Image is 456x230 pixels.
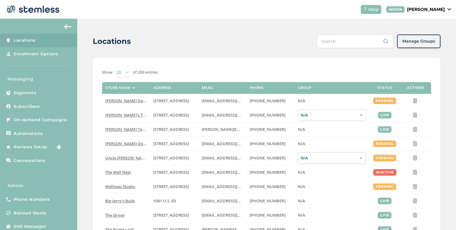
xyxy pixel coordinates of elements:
[373,140,396,147] div: pending
[250,198,292,204] label: (580) 539-1118
[153,113,195,118] label: 123 East Main Street
[202,198,269,204] span: [EMAIL_ADDRESS][DOMAIN_NAME]
[202,141,269,146] span: [EMAIL_ADDRESS][DOMAIN_NAME]
[105,198,147,204] label: Big Jerry's Buds
[378,212,391,218] div: live
[373,183,396,190] div: pending
[153,155,195,161] label: 209 King Circle
[52,141,64,153] img: glitter-stars-b7820f95.gif
[373,155,396,161] div: pending
[298,98,366,103] label: N/A
[250,184,285,189] span: [PHONE_NUMBER]
[153,170,195,175] label: 1005 4th Avenue
[250,198,285,204] span: [PHONE_NUMBER]
[250,126,285,132] span: [PHONE_NUMBER]
[202,198,244,204] label: info@bigjerrysbuds.com
[14,196,50,203] span: Phone Numbers
[153,212,189,218] span: [STREET_ADDRESS]
[402,38,435,44] span: Manage Groups
[250,155,292,161] label: (907) 330-7833
[397,34,440,48] button: Manage Groups
[202,169,269,175] span: [EMAIL_ADDRESS][DOMAIN_NAME]
[250,113,292,118] label: (503) 804-9208
[378,112,391,118] div: live
[153,198,176,204] span: 1081 U.S. 83
[250,86,264,90] label: Phone
[14,223,46,230] span: SMS Messages
[298,184,366,189] label: N/A
[250,169,285,175] span: [PHONE_NUMBER]
[202,184,269,189] span: [EMAIL_ADDRESS][DOMAIN_NAME]
[202,98,269,103] span: [EMAIL_ADDRESS][DOMAIN_NAME]
[407,6,445,13] p: [PERSON_NAME]
[105,184,135,189] span: Wellness Studio
[153,198,195,204] label: 1081 U.S. 83
[105,98,154,103] span: [PERSON_NAME] Delivery
[298,152,366,164] div: N/A
[202,155,244,161] label: christian@uncleherbsak.com
[298,198,366,204] label: N/A
[105,213,147,218] label: The Grove
[102,69,112,76] label: Show
[250,155,285,161] span: [PHONE_NUMBER]
[447,8,451,11] img: icon_down-arrow-small-66adaf34.svg
[14,103,40,110] span: Subscribers
[153,155,189,161] span: [STREET_ADDRESS]
[250,184,292,189] label: (269) 929-8463
[105,212,124,218] span: The Grove
[378,126,391,133] div: live
[298,170,366,175] label: N/A
[153,112,189,118] span: [STREET_ADDRESS]
[14,144,47,150] span: Reviews Setup
[368,6,379,13] span: Help
[202,170,244,175] label: vmrobins@gmail.com
[250,212,285,218] span: [PHONE_NUMBER]
[153,184,195,189] label: 123 Main Street
[5,3,60,16] img: logo-dark-0685b13c.svg
[202,127,244,132] label: swapnil@stemless.co
[298,213,366,218] label: N/A
[105,126,156,132] span: [PERSON_NAME] Test store
[202,86,214,90] label: Email
[153,213,195,218] label: 8155 Center Street
[400,82,431,94] th: Actions
[202,213,244,218] label: dexter@thegroveca.com
[14,37,36,44] span: Locations
[298,127,366,132] label: N/A
[14,51,58,57] span: Enrollment Options
[132,87,135,89] img: icon-sort-1e1d7615.svg
[105,113,147,118] label: Brian's Test Store
[425,200,456,230] iframe: Chat Widget
[250,98,292,103] label: (818) 561-0790
[133,69,158,76] label: of 209 entries
[105,141,157,146] span: [PERSON_NAME] Delivery 4
[105,141,147,146] label: Hazel Delivery 4
[250,141,292,146] label: (818) 561-0790
[105,98,147,103] label: Hazel Delivery
[105,127,147,132] label: Swapnil Test store
[105,170,147,175] label: The Well Nest
[317,34,393,48] input: Search
[250,213,292,218] label: (619) 600-1269
[378,198,391,204] div: live
[377,86,392,90] label: Status
[153,141,195,146] label: 17523 Ventura Boulevard
[14,210,47,216] span: Banned Words
[105,86,130,90] label: Store name
[202,155,269,161] span: [EMAIL_ADDRESS][DOMAIN_NAME]
[250,127,292,132] label: (503) 332-4545
[153,141,189,146] span: [STREET_ADDRESS]
[14,90,36,96] span: Segments
[298,86,312,90] label: Group
[153,126,189,132] span: [STREET_ADDRESS]
[202,112,269,118] span: [EMAIL_ADDRESS][DOMAIN_NAME]
[202,98,244,103] label: arman91488@gmail.com
[373,98,396,104] div: pending
[202,184,244,189] label: vmrobins@gmail.com
[105,112,159,118] span: [PERSON_NAME]'s Test Store
[64,24,72,29] img: icon-arrow-back-accent-c549486e.svg
[153,98,195,103] label: 17523 Ventura Boulevard
[250,112,285,118] span: [PHONE_NUMBER]
[202,141,244,146] label: arman91488@gmail.com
